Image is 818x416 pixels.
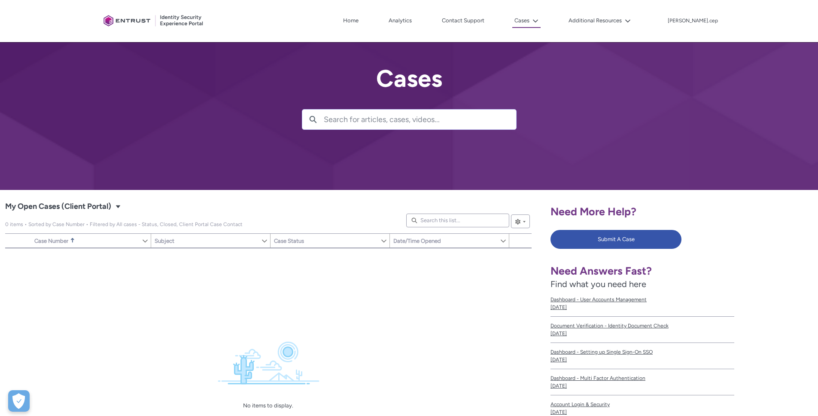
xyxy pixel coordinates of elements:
button: Additional Resources [566,14,633,27]
button: Cases [512,14,541,28]
a: Dashboard - Multi Factor Authentication[DATE] [550,369,734,395]
span: My Open Cases (Client Portal) [5,221,243,227]
span: Dashboard - Setting up Single Sign-On SSO [550,348,734,356]
button: List View Controls [511,214,530,228]
lightning-formatted-date-time: [DATE] [550,330,567,336]
a: Document Verification - Identity Document Check[DATE] [550,317,734,343]
span: Dashboard - Multi Factor Authentication [550,374,734,382]
button: Open Preferences [8,390,30,412]
a: Case Status [271,234,380,248]
span: Need More Help? [550,205,636,218]
a: Contact Support [440,14,487,27]
button: Submit A Case [550,230,681,249]
span: Document Verification - Identity Document Check [550,322,734,330]
div: Cookie Preferences [8,390,30,412]
h1: Need Answers Fast? [550,264,734,278]
button: Select a List View: Cases [113,201,123,211]
a: Case Number [31,234,142,248]
lightning-formatted-date-time: [DATE] [550,304,567,310]
p: [PERSON_NAME].cep [668,18,718,24]
a: Home [341,14,361,27]
input: Search for articles, cases, videos... [324,110,516,129]
input: Search this list... [406,214,509,227]
button: Search [302,110,324,129]
a: Dashboard - User Accounts Management[DATE] [550,291,734,317]
a: Dashboard - Setting up Single Sign-On SSO[DATE] [550,343,734,369]
button: User Profile alex.cep [667,16,718,24]
a: Analytics, opens in new tab [386,14,414,27]
span: Dashboard - User Accounts Management [550,296,734,303]
h2: Cases [302,65,517,92]
lightning-formatted-date-time: [DATE] [550,357,567,363]
span: My Open Cases (Client Portal) [5,200,111,214]
a: Subject [151,234,261,248]
span: Find what you need here [550,279,646,289]
a: Date/Time Opened [390,234,500,248]
span: Case Number [34,238,68,244]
